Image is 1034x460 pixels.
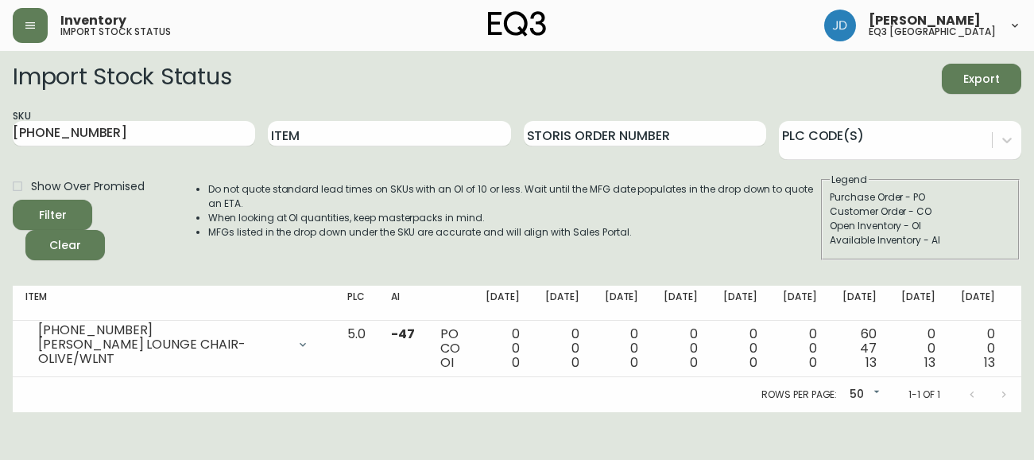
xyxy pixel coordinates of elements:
th: AI [378,286,428,321]
p: Rows per page: [761,388,837,402]
span: 13 [924,353,935,372]
span: 13 [866,353,877,372]
div: [PHONE_NUMBER][PERSON_NAME] LOUNGE CHAIR-OLIVE/WLNT [25,327,322,362]
div: 0 0 [545,327,579,370]
div: 0 0 [901,327,935,370]
p: 1-1 of 1 [908,388,940,402]
span: [PERSON_NAME] [869,14,981,27]
img: 7c567ac048721f22e158fd313f7f0981 [824,10,856,41]
div: PO CO [440,327,460,370]
th: PLC [335,286,378,321]
th: [DATE] [770,286,830,321]
div: 0 0 [783,327,817,370]
span: 0 [809,353,817,372]
div: 0 0 [961,327,995,370]
th: [DATE] [592,286,652,321]
th: [DATE] [830,286,889,321]
div: [PERSON_NAME] LOUNGE CHAIR-OLIVE/WLNT [38,337,287,366]
h5: import stock status [60,27,171,37]
div: Open Inventory - OI [830,219,1011,233]
div: 0 0 [486,327,520,370]
th: [DATE] [711,286,770,321]
h5: eq3 [GEOGRAPHIC_DATA] [869,27,996,37]
div: 0 0 [605,327,639,370]
span: 0 [571,353,579,372]
button: Filter [13,200,92,230]
th: Item [13,286,335,321]
img: logo [488,11,547,37]
li: When looking at OI quantities, keep masterpacks in mind. [208,211,819,225]
th: [DATE] [948,286,1008,321]
div: 60 47 [842,327,877,370]
div: Purchase Order - PO [830,190,1011,205]
th: [DATE] [532,286,592,321]
span: -47 [391,325,415,343]
div: Filter [39,205,67,225]
div: 50 [843,382,883,408]
li: Do not quote standard lead times on SKUs with an OI of 10 or less. Wait until the MFG date popula... [208,182,819,211]
button: Clear [25,230,105,260]
div: [PHONE_NUMBER] [38,323,287,337]
span: 13 [984,353,995,372]
th: [DATE] [889,286,948,321]
span: 0 [690,353,698,372]
h2: Import Stock Status [13,64,231,94]
span: Export [955,69,1009,89]
div: Customer Order - CO [830,205,1011,219]
button: Export [942,64,1021,94]
span: Clear [38,236,92,255]
span: Show Over Promised [31,178,145,195]
div: 0 0 [664,327,698,370]
span: 0 [749,353,757,372]
span: OI [440,353,454,372]
span: 0 [512,353,520,372]
div: Available Inventory - AI [830,233,1011,248]
th: [DATE] [651,286,711,321]
span: Inventory [60,14,126,27]
li: MFGs listed in the drop down under the SKU are accurate and will align with Sales Portal. [208,225,819,240]
div: 0 0 [723,327,757,370]
span: 0 [630,353,638,372]
legend: Legend [830,173,869,187]
th: [DATE] [473,286,532,321]
td: 5.0 [335,321,378,377]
